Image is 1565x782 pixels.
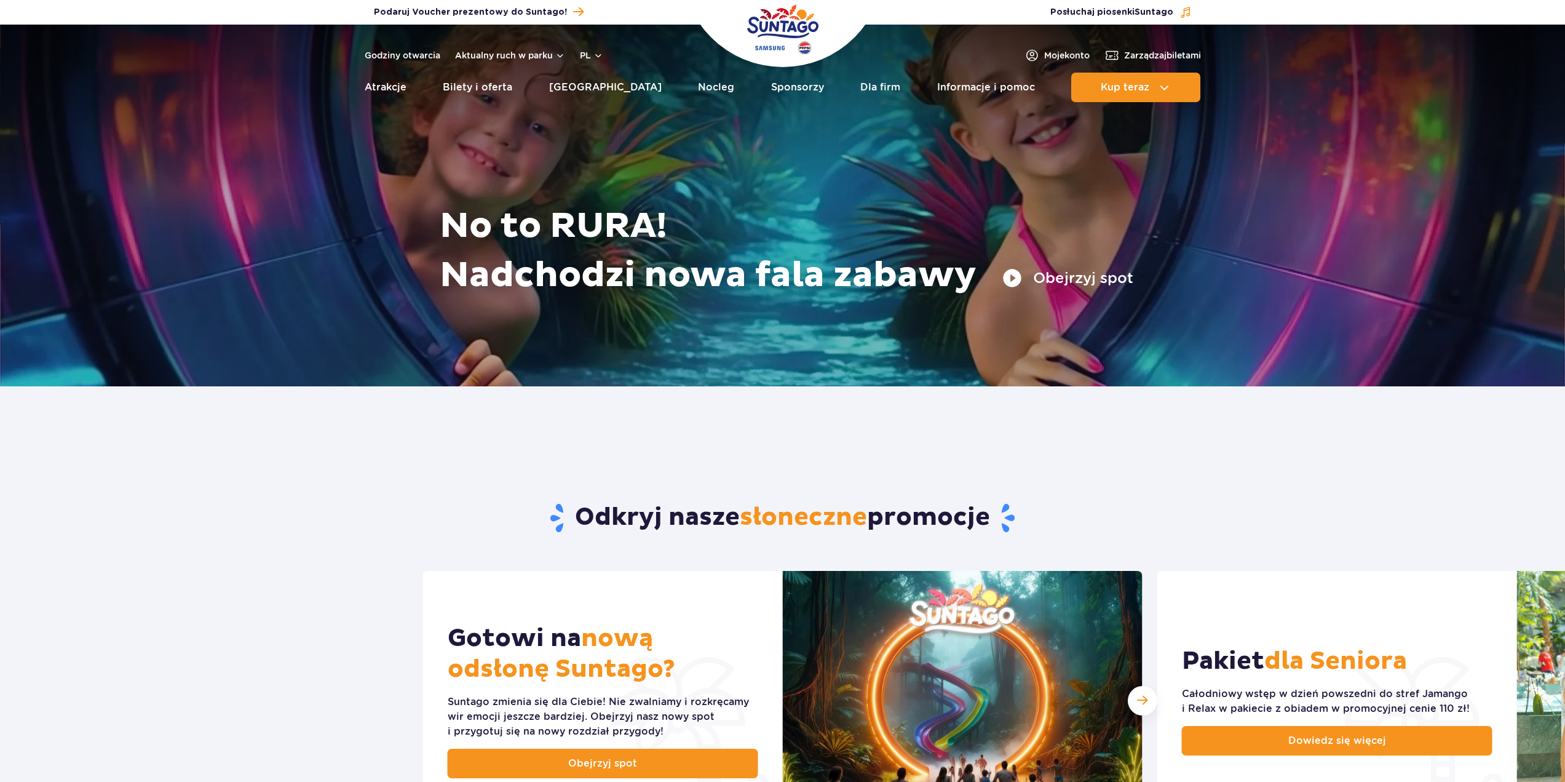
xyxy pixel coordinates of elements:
[698,73,734,102] a: Nocleg
[365,49,440,62] a: Godziny otwarcia
[1128,686,1157,716] div: Następny slajd
[1024,48,1090,63] a: Mojekonto
[1104,48,1201,63] a: Zarządzajbiletami
[1288,733,1386,748] span: Dowiedz się więcej
[374,6,567,18] span: Podaruj Voucher prezentowy do Suntago!
[1135,8,1173,17] span: Suntago
[440,202,1133,300] h1: No to RURA! Nadchodzi nowa fala zabawy
[1182,726,1492,756] a: Dowiedz się więcej
[937,73,1035,102] a: Informacje i pomoc
[771,73,824,102] a: Sponsorzy
[448,623,758,685] h2: Gotowi na
[422,502,1143,534] h2: Odkryj nasze promocje
[568,756,637,771] span: Obejrzyj spot
[1044,49,1090,62] span: Moje konto
[549,73,662,102] a: [GEOGRAPHIC_DATA]
[448,695,758,739] div: Suntago zmienia się dla Ciebie! Nie zwalniamy i rozkręcamy wir emocji jeszcze bardziej. Obejrzyj ...
[1050,6,1173,18] span: Posłuchaj piosenki
[740,502,867,533] span: słoneczne
[448,623,675,685] span: nową odsłonę Suntago?
[1182,646,1407,677] h2: Pakiet
[365,73,406,102] a: Atrakcje
[448,749,758,778] a: Obejrzyj spot
[1101,82,1149,93] span: Kup teraz
[580,49,603,62] button: pl
[455,50,565,60] button: Aktualny ruch w parku
[1182,687,1492,716] div: Całodniowy wstęp w dzień powszedni do stref Jamango i Relax w pakiecie z obiadem w promocyjnej ce...
[1050,6,1192,18] button: Posłuchaj piosenkiSuntago
[374,4,584,20] a: Podaruj Voucher prezentowy do Suntago!
[1002,268,1133,288] button: Obejrzyj spot
[1264,646,1407,677] span: dla Seniora
[1071,73,1200,102] button: Kup teraz
[443,73,512,102] a: Bilety i oferta
[1124,49,1201,62] span: Zarządzaj biletami
[860,73,900,102] a: Dla firm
